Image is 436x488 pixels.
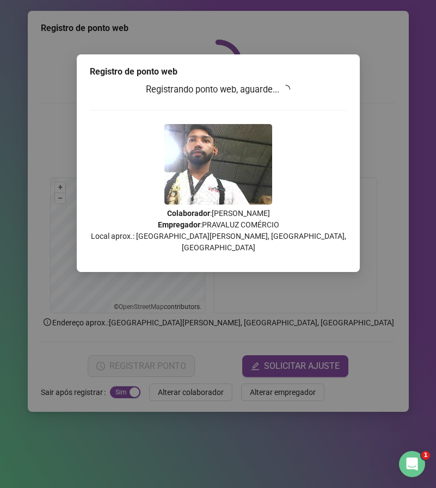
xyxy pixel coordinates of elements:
div: Registro de ponto web [90,65,347,78]
h3: Registrando ponto web, aguarde... [90,83,347,97]
span: 1 [421,451,430,460]
span: loading [280,84,292,95]
img: Z [164,124,272,205]
p: : [PERSON_NAME] : PRAVALUZ COMÉRCIO Local aprox.: [GEOGRAPHIC_DATA][PERSON_NAME], [GEOGRAPHIC_DAT... [90,208,347,254]
strong: Colaborador [167,209,210,218]
iframe: Intercom live chat [399,451,425,477]
strong: Empregador [157,220,200,229]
